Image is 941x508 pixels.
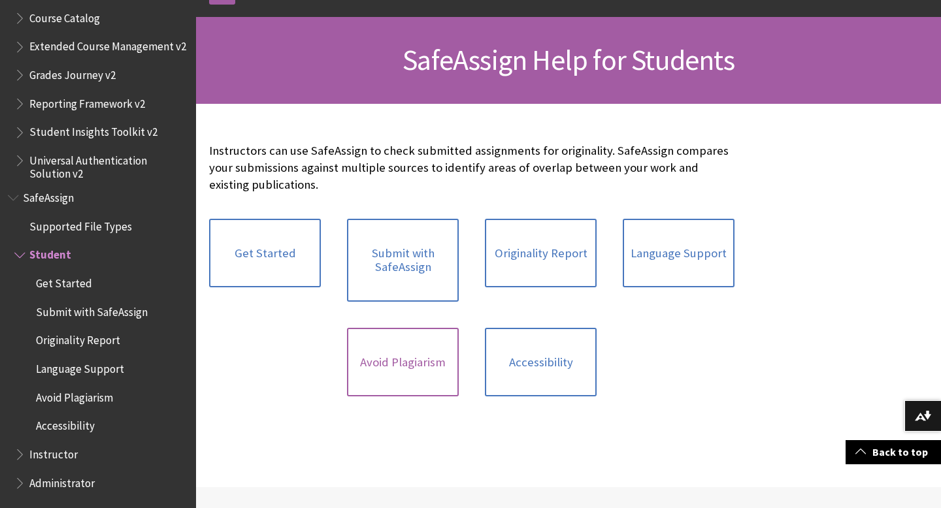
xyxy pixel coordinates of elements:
span: Administrator [29,472,95,490]
a: Submit with SafeAssign [347,219,459,302]
span: SafeAssign Help for Students [403,42,735,78]
a: Avoid Plagiarism [347,328,459,397]
a: Language Support [623,219,735,288]
span: Universal Authentication Solution v2 [29,150,187,180]
a: Get Started [209,219,321,288]
span: Get Started [36,272,92,290]
span: SafeAssign [23,187,74,204]
span: Language Support [36,358,124,375]
span: Course Catalog [29,7,100,25]
span: Accessibility [36,415,95,433]
span: Submit with SafeAssign [36,301,148,319]
span: Supported File Types [29,215,132,233]
span: Originality Report [36,330,120,347]
span: Reporting Framework v2 [29,93,145,110]
p: Instructors can use SafeAssign to check submitted assignments for originality. SafeAssign compare... [209,142,735,194]
span: Avoid Plagiarism [36,387,113,404]
nav: Book outline for Blackboard SafeAssign [8,187,188,494]
a: Back to top [846,440,941,464]
span: Extended Course Management v2 [29,36,186,54]
a: Originality Report [485,219,597,288]
a: Accessibility [485,328,597,397]
span: Grades Journey v2 [29,64,116,82]
span: Instructor [29,443,78,461]
span: Student Insights Toolkit v2 [29,121,157,139]
span: Student [29,244,71,262]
